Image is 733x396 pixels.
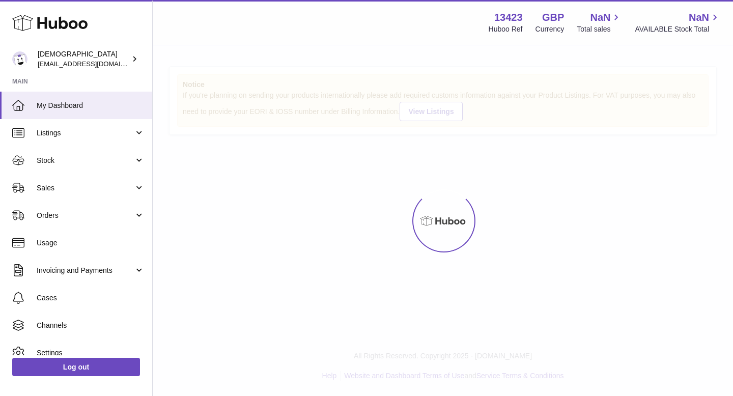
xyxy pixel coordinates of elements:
a: NaN Total sales [577,11,622,34]
div: Currency [535,24,565,34]
span: AVAILABLE Stock Total [635,24,721,34]
span: Orders [37,211,134,220]
span: [EMAIL_ADDRESS][DOMAIN_NAME] [38,60,150,68]
span: NaN [689,11,709,24]
span: Invoicing and Payments [37,266,134,275]
a: Log out [12,358,140,376]
span: My Dashboard [37,101,145,110]
a: NaN AVAILABLE Stock Total [635,11,721,34]
span: Stock [37,156,134,165]
span: Sales [37,183,134,193]
strong: GBP [542,11,564,24]
span: Usage [37,238,145,248]
div: Huboo Ref [489,24,523,34]
span: Total sales [577,24,622,34]
span: NaN [590,11,610,24]
img: olgazyuz@outlook.com [12,51,27,67]
span: Cases [37,293,145,303]
span: Listings [37,128,134,138]
strong: 13423 [494,11,523,24]
span: Settings [37,348,145,358]
div: [DEMOGRAPHIC_DATA] [38,49,129,69]
span: Channels [37,321,145,330]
